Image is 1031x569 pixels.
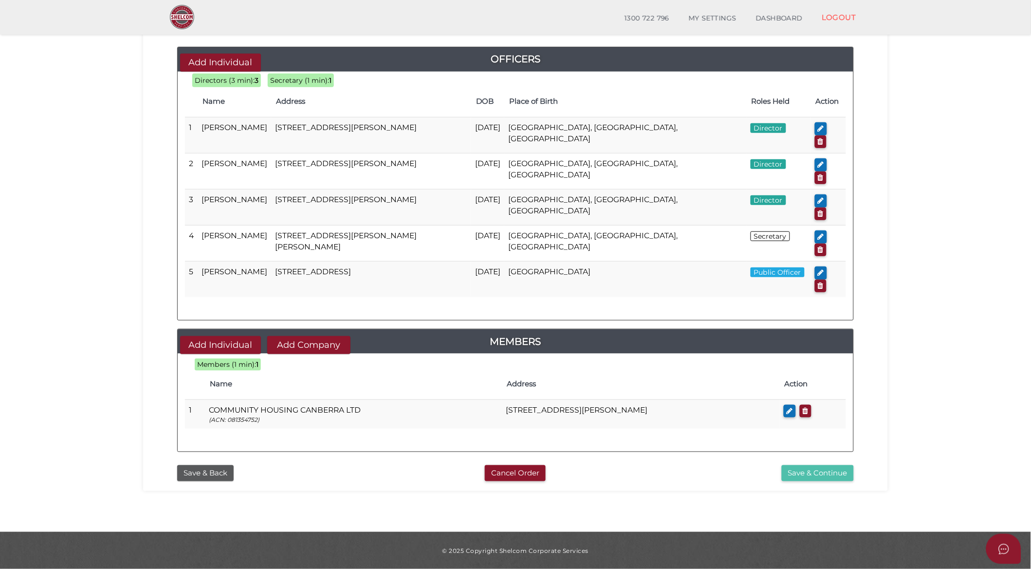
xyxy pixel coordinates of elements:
[198,226,271,262] td: [PERSON_NAME]
[509,97,741,106] h4: Place of Birth
[178,334,853,349] a: Members
[198,153,271,190] td: [PERSON_NAME]
[185,226,198,262] td: 4
[751,123,786,133] span: Director
[180,54,261,72] button: Add Individual
[185,117,198,153] td: 1
[679,9,746,28] a: MY SETTINGS
[471,190,504,226] td: [DATE]
[180,336,261,354] button: Add Individual
[471,262,504,298] td: [DATE]
[255,76,258,85] b: 3
[271,117,471,153] td: [STREET_ADDRESS][PERSON_NAME]
[256,360,258,369] b: 1
[816,97,841,106] h4: Action
[276,97,466,106] h4: Address
[271,153,471,190] td: [STREET_ADDRESS][PERSON_NAME]
[329,76,331,85] b: 1
[471,226,504,262] td: [DATE]
[752,97,806,106] h4: Roles Held
[615,9,679,28] a: 1300 722 796
[185,399,205,429] td: 1
[197,360,256,369] span: Members (1 min):
[177,465,234,481] button: Save & Back
[198,190,271,226] td: [PERSON_NAME]
[270,76,329,85] span: Secretary (1 min):
[507,380,775,388] h4: Address
[271,190,471,226] td: [STREET_ADDRESS][PERSON_NAME]
[751,231,790,241] span: Secretary
[751,195,786,205] span: Director
[271,262,471,298] td: [STREET_ADDRESS]
[504,117,746,153] td: [GEOGRAPHIC_DATA], [GEOGRAPHIC_DATA], [GEOGRAPHIC_DATA]
[271,226,471,262] td: [STREET_ADDRESS][PERSON_NAME][PERSON_NAME]
[785,380,841,388] h4: Action
[198,262,271,298] td: [PERSON_NAME]
[812,7,866,27] a: LOGOUT
[751,159,786,169] span: Director
[476,97,499,106] h4: DOB
[782,465,854,481] button: Save & Continue
[150,547,881,555] div: © 2025 Copyright Shelcom Corporate Services
[504,226,746,262] td: [GEOGRAPHIC_DATA], [GEOGRAPHIC_DATA], [GEOGRAPHIC_DATA]
[185,262,198,298] td: 5
[986,534,1021,564] button: Open asap
[751,267,805,277] span: Public Officer
[471,153,504,190] td: [DATE]
[195,76,255,85] span: Directors (3 min):
[209,416,498,424] p: (ACN: 081354752)
[471,117,504,153] td: [DATE]
[210,380,497,388] h4: Name
[185,190,198,226] td: 3
[198,117,271,153] td: [PERSON_NAME]
[185,153,198,190] td: 2
[178,51,853,67] a: Officers
[485,465,546,481] button: Cancel Order
[205,399,502,429] td: COMMUNITY HOUSING CANBERRA LTD
[203,97,266,106] h4: Name
[267,336,350,354] button: Add Company
[504,262,746,298] td: [GEOGRAPHIC_DATA]
[504,190,746,226] td: [GEOGRAPHIC_DATA], [GEOGRAPHIC_DATA], [GEOGRAPHIC_DATA]
[504,153,746,190] td: [GEOGRAPHIC_DATA], [GEOGRAPHIC_DATA], [GEOGRAPHIC_DATA]
[502,399,780,429] td: [STREET_ADDRESS][PERSON_NAME]
[746,9,812,28] a: DASHBOARD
